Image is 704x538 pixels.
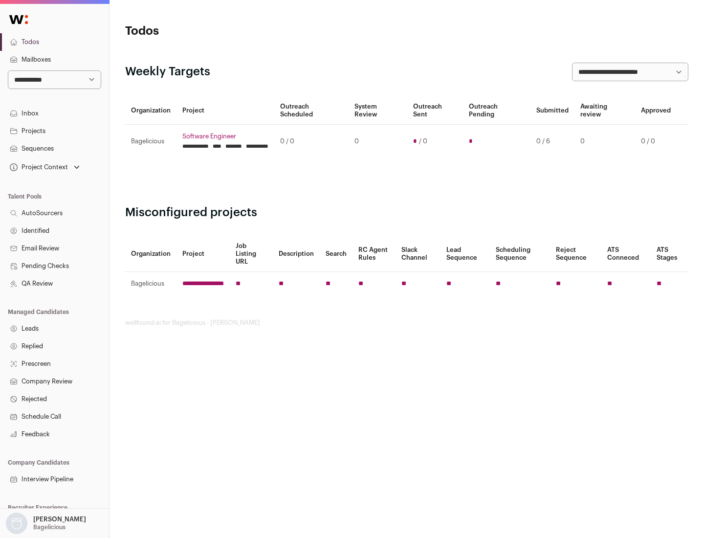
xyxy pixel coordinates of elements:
[550,236,602,272] th: Reject Sequence
[407,97,463,125] th: Outreach Sent
[125,236,176,272] th: Organization
[274,125,349,158] td: 0 / 0
[125,272,176,296] td: Bagelicious
[651,236,688,272] th: ATS Stages
[574,97,635,125] th: Awaiting review
[125,64,210,80] h2: Weekly Targets
[4,10,33,29] img: Wellfound
[635,125,677,158] td: 0 / 0
[320,236,352,272] th: Search
[33,523,66,531] p: Bagelicious
[8,163,68,171] div: Project Context
[274,97,349,125] th: Outreach Scheduled
[463,97,530,125] th: Outreach Pending
[6,513,27,534] img: nopic.png
[635,97,677,125] th: Approved
[349,97,407,125] th: System Review
[33,516,86,523] p: [PERSON_NAME]
[349,125,407,158] td: 0
[530,97,574,125] th: Submitted
[4,513,88,534] button: Open dropdown
[440,236,490,272] th: Lead Sequence
[396,236,440,272] th: Slack Channel
[125,97,176,125] th: Organization
[125,125,176,158] td: Bagelicious
[490,236,550,272] th: Scheduling Sequence
[125,319,688,327] footer: wellfound:ai for Bagelicious - [PERSON_NAME]
[182,133,268,140] a: Software Engineer
[230,236,273,272] th: Job Listing URL
[419,137,427,145] span: / 0
[574,125,635,158] td: 0
[352,236,395,272] th: RC Agent Rules
[125,23,313,39] h1: Todos
[176,97,274,125] th: Project
[530,125,574,158] td: 0 / 6
[8,160,82,174] button: Open dropdown
[125,205,688,221] h2: Misconfigured projects
[176,236,230,272] th: Project
[601,236,650,272] th: ATS Conneced
[273,236,320,272] th: Description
